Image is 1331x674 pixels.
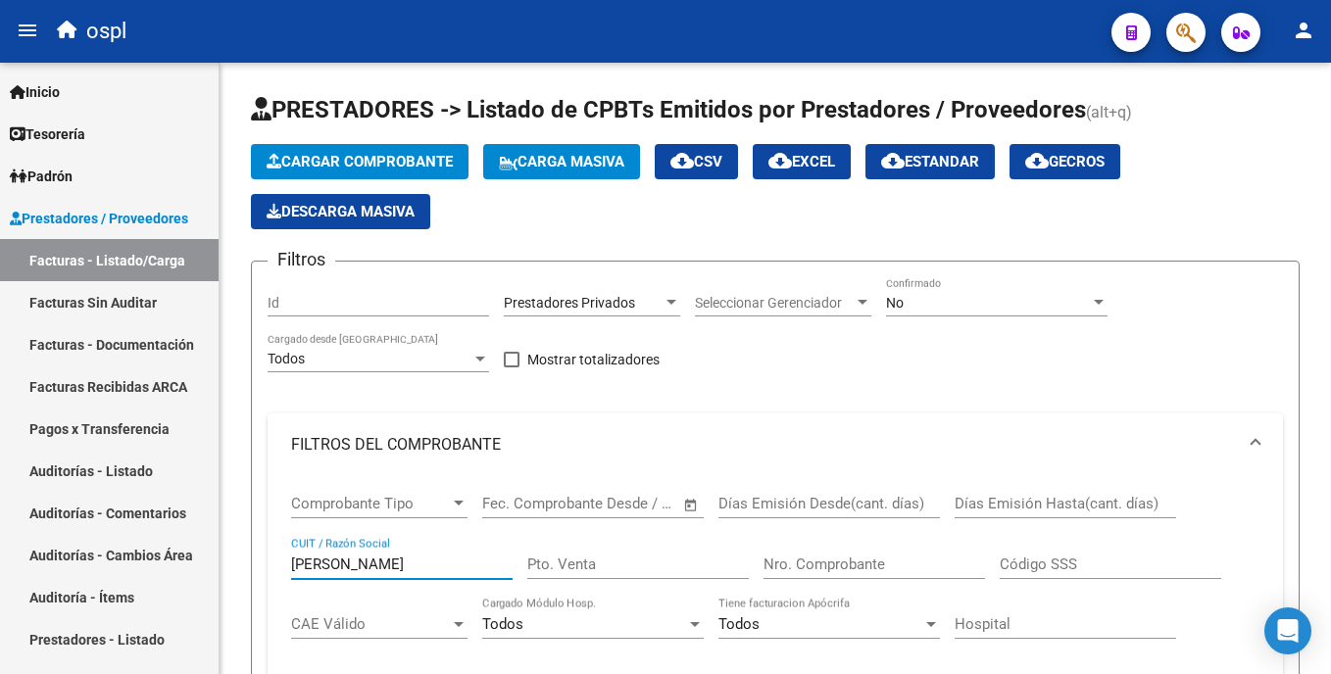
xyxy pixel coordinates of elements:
[718,615,760,633] span: Todos
[267,153,453,170] span: Cargar Comprobante
[16,19,39,42] mat-icon: menu
[1010,144,1120,179] button: Gecros
[670,149,694,172] mat-icon: cloud_download
[1025,149,1049,172] mat-icon: cloud_download
[482,615,523,633] span: Todos
[251,194,430,229] button: Descarga Masiva
[291,615,450,633] span: CAE Válido
[865,144,995,179] button: Estandar
[482,495,562,512] input: Fecha inicio
[291,434,1236,456] mat-panel-title: FILTROS DEL COMPROBANTE
[1264,607,1311,654] div: Open Intercom Messenger
[881,149,905,172] mat-icon: cloud_download
[670,153,722,170] span: CSV
[579,495,674,512] input: Fecha fin
[10,81,60,103] span: Inicio
[768,149,792,172] mat-icon: cloud_download
[527,348,660,371] span: Mostrar totalizadores
[655,144,738,179] button: CSV
[10,208,188,229] span: Prestadores / Proveedores
[753,144,851,179] button: EXCEL
[881,153,979,170] span: Estandar
[267,203,415,220] span: Descarga Masiva
[10,123,85,145] span: Tesorería
[86,10,126,53] span: ospl
[504,295,635,311] span: Prestadores Privados
[483,144,640,179] button: Carga Masiva
[1086,103,1132,121] span: (alt+q)
[1292,19,1315,42] mat-icon: person
[268,413,1283,476] mat-expansion-panel-header: FILTROS DEL COMPROBANTE
[886,295,904,311] span: No
[251,194,430,229] app-download-masive: Descarga masiva de comprobantes (adjuntos)
[680,494,703,516] button: Open calendar
[251,144,468,179] button: Cargar Comprobante
[251,96,1086,123] span: PRESTADORES -> Listado de CPBTs Emitidos por Prestadores / Proveedores
[268,246,335,273] h3: Filtros
[268,351,305,366] span: Todos
[695,295,854,312] span: Seleccionar Gerenciador
[291,495,450,512] span: Comprobante Tipo
[768,153,835,170] span: EXCEL
[1025,153,1105,170] span: Gecros
[499,153,624,170] span: Carga Masiva
[10,166,73,187] span: Padrón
